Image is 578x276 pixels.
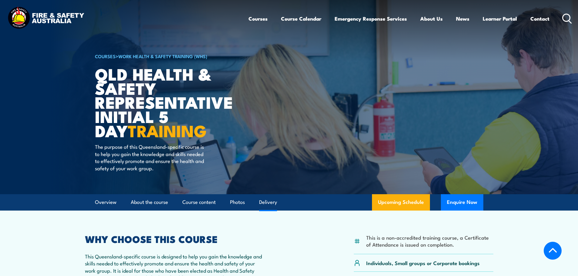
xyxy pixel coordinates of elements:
a: Course content [182,194,216,210]
a: COURSES [95,53,116,59]
a: Delivery [259,194,277,210]
a: Photos [230,194,245,210]
h6: > [95,52,245,60]
h1: QLD Health & Safety Representative Initial 5 Day [95,67,245,138]
a: News [456,11,469,27]
a: Overview [95,194,117,210]
a: About Us [420,11,443,27]
a: Course Calendar [281,11,321,27]
a: Courses [248,11,268,27]
a: About the course [131,194,168,210]
a: Contact [530,11,549,27]
a: Learner Portal [483,11,517,27]
h2: WHY CHOOSE THIS COURSE [85,234,262,243]
strong: TRAINING [128,118,207,143]
a: Upcoming Schedule [372,194,430,211]
li: This is a non-accredited training course, a Certificate of Attendance is issued on completion. [366,234,493,248]
p: The purpose of this Queensland-specific course is to help you gain the knowledge and skills neede... [95,143,206,171]
p: Individuals, Small groups or Corporate bookings [366,259,480,266]
a: Emergency Response Services [335,11,407,27]
button: Enquire Now [441,194,483,211]
a: Work Health & Safety Training (WHS) [118,53,207,59]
